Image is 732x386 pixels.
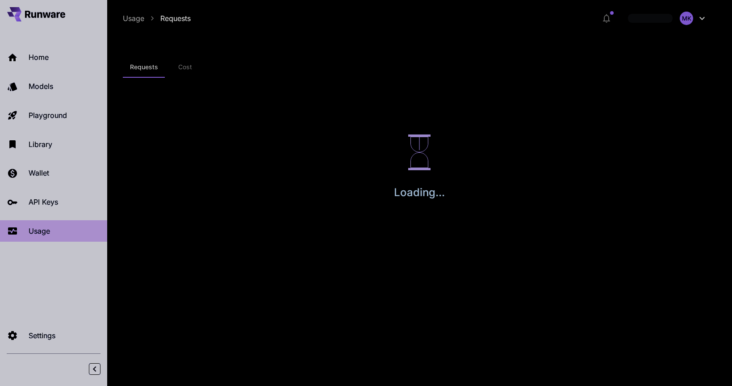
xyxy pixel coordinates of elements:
p: Wallet [29,168,49,178]
a: Usage [123,13,144,24]
span: Cost [178,63,192,71]
button: MK [619,8,716,29]
nav: breadcrumb [123,13,191,24]
p: Models [29,81,53,92]
div: Collapse sidebar [96,361,107,377]
p: Playground [29,110,67,121]
p: Usage [29,226,50,236]
a: Requests [160,13,191,24]
span: Requests [130,63,158,71]
p: Settings [29,330,55,341]
div: MK [680,12,693,25]
p: Home [29,52,49,63]
p: API Keys [29,197,58,207]
p: Loading... [394,185,445,201]
button: Collapse sidebar [89,363,100,375]
p: Library [29,139,52,150]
